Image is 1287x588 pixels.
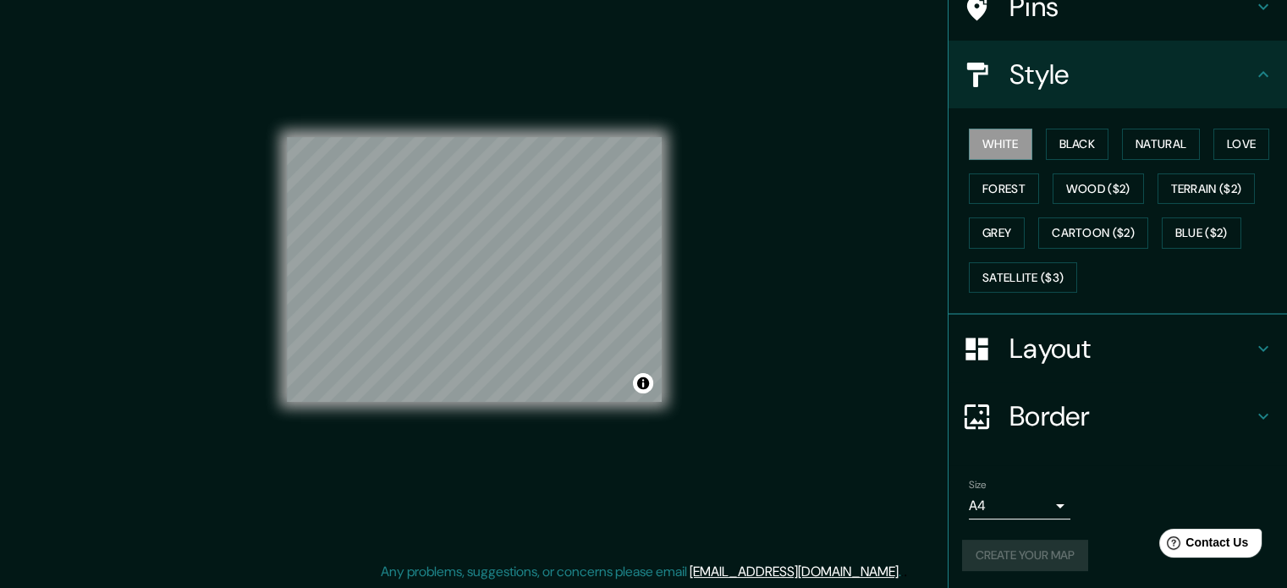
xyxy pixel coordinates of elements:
[1136,522,1268,569] iframe: Help widget launcher
[1053,173,1144,205] button: Wood ($2)
[949,41,1287,108] div: Style
[633,373,653,393] button: Toggle attribution
[1158,173,1256,205] button: Terrain ($2)
[1162,217,1241,249] button: Blue ($2)
[969,217,1025,249] button: Grey
[901,562,904,582] div: .
[690,563,899,580] a: [EMAIL_ADDRESS][DOMAIN_NAME]
[1009,332,1253,365] h4: Layout
[969,492,1070,519] div: A4
[1009,399,1253,433] h4: Border
[287,137,662,402] canvas: Map
[969,173,1039,205] button: Forest
[1009,58,1253,91] h4: Style
[949,315,1287,382] div: Layout
[969,129,1032,160] button: White
[969,262,1077,294] button: Satellite ($3)
[381,562,901,582] p: Any problems, suggestions, or concerns please email .
[904,562,907,582] div: .
[1213,129,1269,160] button: Love
[969,478,987,492] label: Size
[949,382,1287,450] div: Border
[1038,217,1148,249] button: Cartoon ($2)
[1046,129,1109,160] button: Black
[1122,129,1200,160] button: Natural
